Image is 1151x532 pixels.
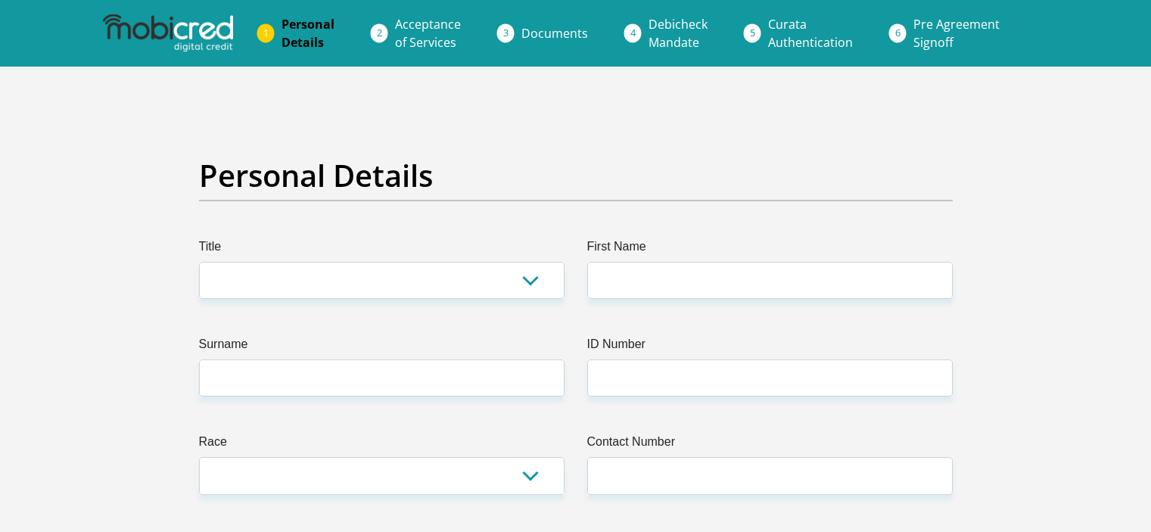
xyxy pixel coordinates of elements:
[756,9,865,58] a: CurataAuthentication
[913,16,1000,51] span: Pre Agreement Signoff
[521,25,588,42] span: Documents
[587,433,953,457] label: Contact Number
[282,16,334,51] span: Personal Details
[269,9,347,58] a: PersonalDetails
[768,16,853,51] span: Curata Authentication
[199,157,953,194] h2: Personal Details
[383,9,473,58] a: Acceptanceof Services
[509,18,600,48] a: Documents
[649,16,708,51] span: Debicheck Mandate
[103,14,233,52] img: mobicred logo
[199,359,565,397] input: Surname
[395,16,461,51] span: Acceptance of Services
[587,335,953,359] label: ID Number
[636,9,720,58] a: DebicheckMandate
[901,9,1012,58] a: Pre AgreementSignoff
[199,433,565,457] label: Race
[587,262,953,299] input: First Name
[199,335,565,359] label: Surname
[587,238,953,262] label: First Name
[587,457,953,494] input: Contact Number
[199,238,565,262] label: Title
[587,359,953,397] input: ID Number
